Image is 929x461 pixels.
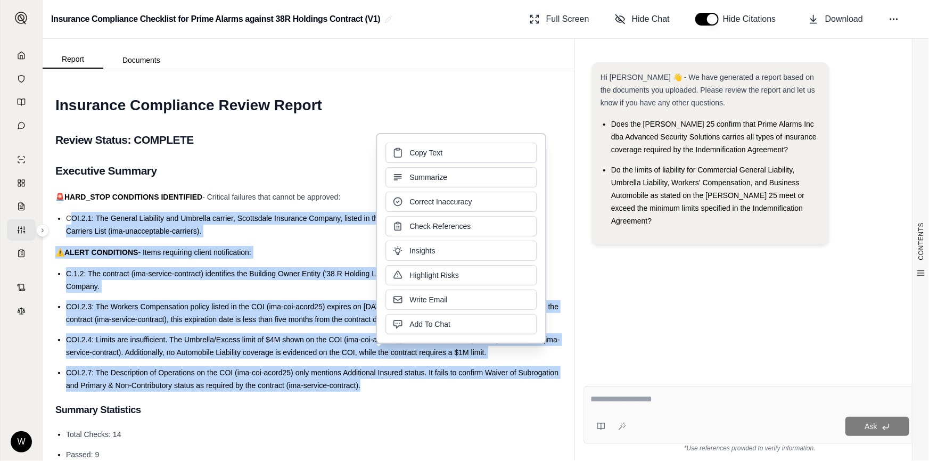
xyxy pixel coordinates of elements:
span: ⚠️ [55,248,64,257]
span: Full Screen [546,13,589,26]
a: Documents Vault [7,68,36,89]
span: Copy Text [409,147,442,158]
span: CONTENTS [917,223,925,260]
span: Insights [409,245,435,256]
a: Policy Comparisons [7,172,36,194]
span: Total Checks: 14 [66,430,121,439]
span: Write Email [409,294,447,305]
button: Report [43,51,103,69]
span: COI.2.7: The Description of Operations on the COI (ima-coi-acord25) only mentions Additional Insu... [66,368,558,390]
span: Add To Chat [409,319,450,330]
span: - Critical failures that cannot be approved: [202,193,340,201]
span: Hide Citations [723,13,783,26]
a: Single Policy [7,149,36,170]
a: Contract Analysis [7,277,36,298]
h3: Summary Statistics [55,400,562,419]
span: C.1.2: The contract (ima-service-contract) identifies the Building Owner Entity ('38 R Holding LL... [66,269,540,291]
div: *Use references provided to verify information. [583,444,916,452]
span: Highlight Risks [409,270,459,281]
button: Insights [385,241,537,261]
button: Download [804,9,867,30]
img: Expand sidebar [15,12,28,24]
button: Full Screen [525,9,594,30]
h1: Insurance Compliance Review Report [55,90,562,120]
strong: ALERT CONDITIONS [64,248,138,257]
button: Expand sidebar [36,224,49,237]
button: Summarize [385,167,537,187]
span: Hide Chat [632,13,670,26]
span: Passed: 9 [66,450,99,459]
button: Ask [845,417,909,436]
button: Expand sidebar [11,7,32,29]
button: Correct Inaccuracy [385,192,537,212]
span: COI.2.1: The General Liability and Umbrella carrier, Scottsdale Insurance Company, listed in the ... [66,214,536,235]
span: - Items requiring client notification: [138,248,251,257]
a: Custom Report [7,219,36,241]
span: Check References [409,221,471,232]
span: Hi [PERSON_NAME] 👋 - We have generated a report based on the documents you uploaded. Please revie... [601,73,815,107]
a: Chat [7,115,36,136]
button: Write Email [385,290,537,310]
button: Hide Chat [611,9,674,30]
span: Does the [PERSON_NAME] 25 confirm that Prime Alarms Inc dba Advanced Security Solutions carries a... [611,120,817,154]
h2: Executive Summary [55,160,562,182]
span: Summarize [409,172,447,183]
a: Prompt Library [7,92,36,113]
button: Documents [103,52,179,69]
span: COI.2.3: The Workers Compensation policy listed in the COI (ima-coi-acord25) expires on [DATE]. W... [66,302,558,324]
span: COI.2.4: Limits are insufficient. The Umbrella/Excess limit of $4M shown on the COI (ima-coi-acor... [66,335,560,357]
span: Do the limits of liability for Commercial General Liability, Umbrella Liability, Workers' Compens... [611,166,804,225]
a: Coverage Table [7,243,36,264]
a: Home [7,45,36,66]
span: 🚨 [55,193,64,201]
div: W [11,431,32,452]
h2: Insurance Compliance Checklist for Prime Alarms against 38R Holdings Contract (V1) [51,10,380,29]
span: Download [825,13,863,26]
span: Correct Inaccuracy [409,196,472,207]
button: Check References [385,216,537,236]
span: Ask [865,422,877,431]
h2: Review Status: COMPLETE [55,129,562,151]
button: Copy Text [385,143,537,163]
strong: HARD_STOP CONDITIONS IDENTIFIED [64,193,202,201]
a: Legal Search Engine [7,300,36,322]
a: Claim Coverage [7,196,36,217]
button: Highlight Risks [385,265,537,285]
button: Add To Chat [385,314,537,334]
